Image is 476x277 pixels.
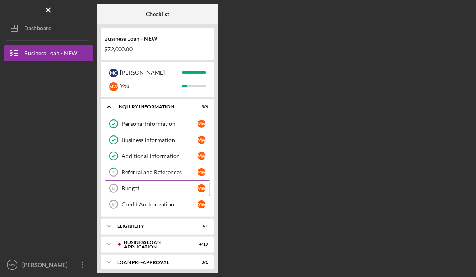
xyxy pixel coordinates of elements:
div: Additional Information [122,153,198,159]
button: MW[PERSON_NAME] [4,257,93,273]
div: $72,000.00 [104,46,211,52]
a: Business InformationMW [105,132,210,148]
div: [PERSON_NAME] [20,257,73,275]
div: 0 / 1 [194,224,208,229]
div: Dashboard [24,20,52,38]
a: 6Credit AuthorizationMW [105,196,210,212]
a: 5BudgetMW [105,180,210,196]
div: Business Loan - NEW [104,35,211,42]
b: Checklist [146,11,169,17]
div: Credit Authorization [122,201,198,208]
div: M C [109,69,118,77]
div: BUSINESS LOAN APPLICATION [124,240,188,249]
button: Dashboard [4,20,93,36]
div: M W [198,136,206,144]
div: 0 / 1 [194,260,208,265]
div: Personal Information [122,121,198,127]
div: M W [198,120,206,128]
a: Personal InformationMW [105,116,210,132]
div: ELIGIBILITY [117,224,188,229]
div: LOAN PRE-APPROVAL [117,260,188,265]
div: You [120,79,182,93]
div: 3 / 6 [194,104,208,109]
div: M W [198,184,206,192]
tspan: 4 [112,170,115,175]
div: Business Information [122,137,198,143]
div: M W [198,152,206,160]
div: [PERSON_NAME] [120,66,182,79]
div: Business Loan - NEW [24,45,77,63]
div: INQUIRY INFORMATION [117,104,188,109]
div: Referral and References [122,169,198,175]
a: 4Referral and ReferencesMW [105,164,210,180]
div: M W [109,82,118,91]
div: Budget [122,185,198,192]
a: Additional InformationMW [105,148,210,164]
text: MW [8,263,16,267]
div: M W [198,168,206,176]
div: 4 / 19 [194,242,208,247]
tspan: 6 [112,202,115,207]
div: M W [198,200,206,208]
button: Business Loan - NEW [4,45,93,61]
tspan: 5 [112,186,115,191]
